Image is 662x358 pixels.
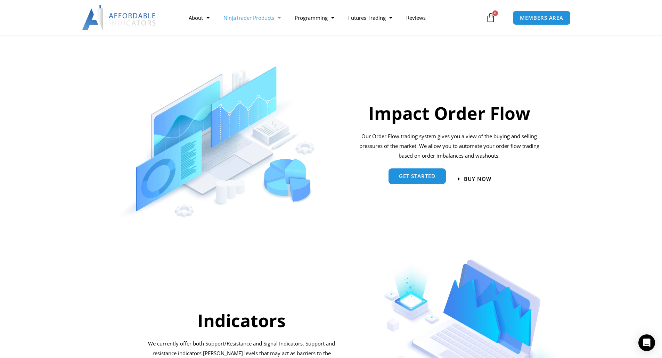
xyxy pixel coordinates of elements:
div: Open Intercom Messenger [638,334,655,351]
a: Get started [389,168,446,184]
span: Get started [399,174,435,179]
a: NinjaTrader Products [216,10,288,26]
img: OrderFlow | Affordable Indicators – NinjaTrader [117,66,314,219]
nav: Menu [182,10,484,26]
a: About [182,10,216,26]
a: MEMBERS AREA [513,11,571,25]
div: Our Order Flow trading system gives you a view of the buying and selling pressures of the market.... [356,132,543,161]
span: BUY NOW [464,176,491,182]
h2: Indicators [144,309,340,332]
a: Programming [288,10,341,26]
img: LogoAI | Affordable Indicators – NinjaTrader [82,5,157,30]
a: 0 [475,8,506,28]
span: MEMBERS AREA [520,15,563,20]
a: Reviews [399,10,433,26]
span: 0 [492,10,498,16]
a: Futures Trading [341,10,399,26]
h2: Impact Order Flow [356,102,543,125]
a: BUY NOW [458,176,491,182]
